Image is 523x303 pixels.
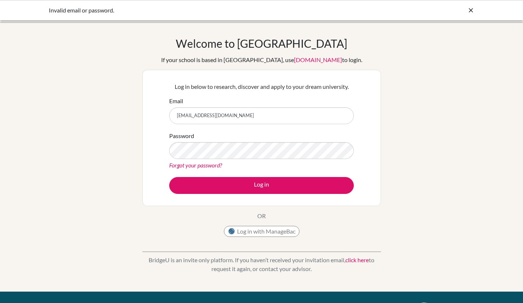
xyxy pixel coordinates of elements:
[169,162,222,169] a: Forgot your password?
[345,256,369,263] a: click here
[176,37,347,50] h1: Welcome to [GEOGRAPHIC_DATA]
[294,56,342,63] a: [DOMAIN_NAME]
[161,55,362,64] div: If your school is based in [GEOGRAPHIC_DATA], use to login.
[169,97,183,105] label: Email
[224,226,299,237] button: Log in with ManageBac
[169,177,354,194] button: Log in
[142,256,381,273] p: BridgeU is an invite only platform. If you haven’t received your invitation email, to request it ...
[169,131,194,140] label: Password
[49,6,364,15] div: Invalid email or password.
[257,212,266,220] p: OR
[169,82,354,91] p: Log in below to research, discover and apply to your dream university.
